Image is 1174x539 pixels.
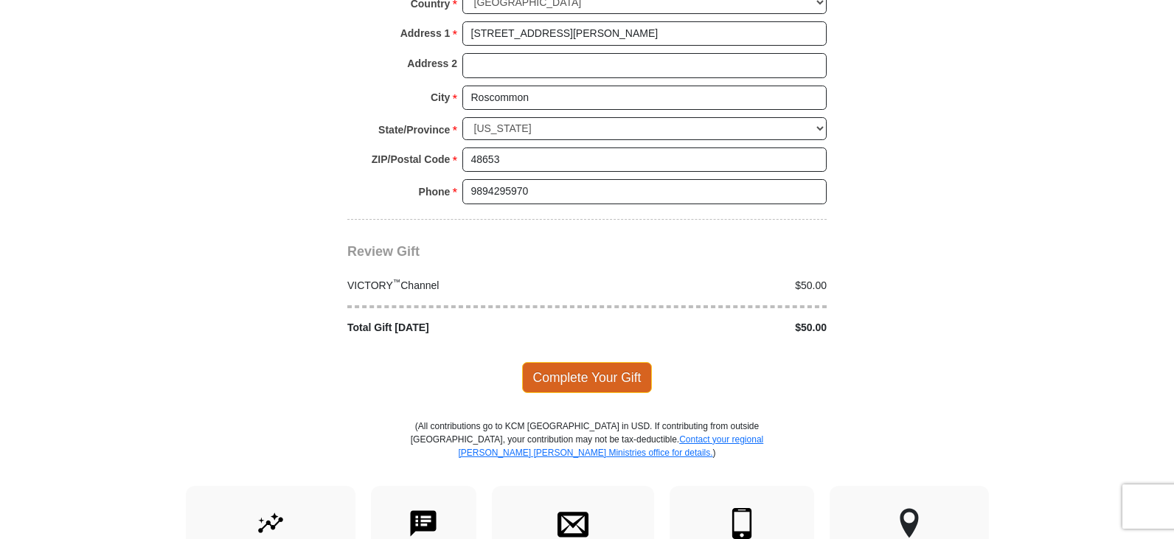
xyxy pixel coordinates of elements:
[410,420,764,486] p: (All contributions go to KCM [GEOGRAPHIC_DATA] in USD. If contributing from outside [GEOGRAPHIC_D...
[347,244,420,259] span: Review Gift
[372,149,451,170] strong: ZIP/Postal Code
[899,508,920,539] img: other-region
[587,278,835,293] div: $50.00
[558,508,588,539] img: envelope.svg
[407,53,457,74] strong: Address 2
[431,87,450,108] strong: City
[340,278,588,293] div: VICTORY Channel
[340,320,588,335] div: Total Gift [DATE]
[419,181,451,202] strong: Phone
[458,434,763,458] a: Contact your regional [PERSON_NAME] [PERSON_NAME] Ministries office for details.
[726,508,757,539] img: mobile.svg
[522,362,653,393] span: Complete Your Gift
[378,119,450,140] strong: State/Province
[408,508,439,539] img: text-to-give.svg
[393,277,401,286] sup: ™
[400,23,451,44] strong: Address 1
[587,320,835,335] div: $50.00
[255,508,286,539] img: give-by-stock.svg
